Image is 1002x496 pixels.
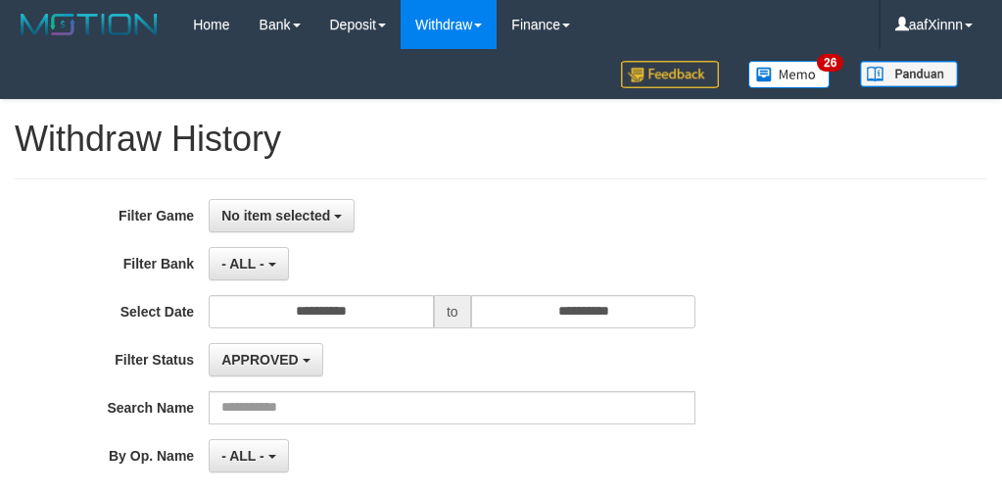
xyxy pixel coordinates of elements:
[221,256,264,272] span: - ALL -
[621,61,719,88] img: Feedback.jpg
[15,120,987,159] h1: Withdraw History
[734,49,845,99] a: 26
[221,208,330,223] span: No item selected
[209,439,288,472] button: - ALL -
[748,61,831,88] img: Button%20Memo.svg
[221,448,264,464] span: - ALL -
[15,10,164,39] img: MOTION_logo.png
[209,247,288,280] button: - ALL -
[817,54,843,72] span: 26
[209,199,355,232] button: No item selected
[434,295,471,328] span: to
[221,352,299,368] span: APPROVED
[860,61,958,87] img: panduan.png
[209,343,322,376] button: APPROVED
